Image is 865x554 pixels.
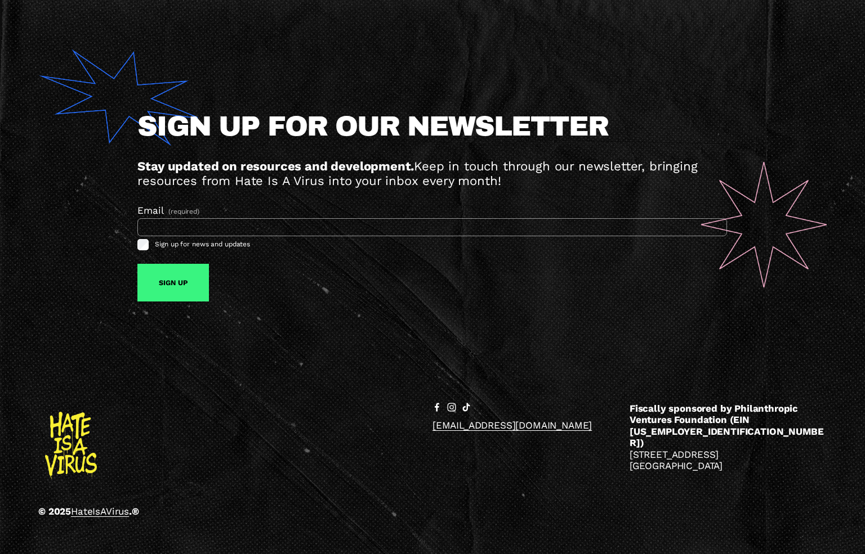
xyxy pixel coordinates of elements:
span: Email [137,205,163,216]
a: HateIsAVirus [71,506,129,517]
h2: SIGN UP FOR OUR NEWSLETTER [137,112,727,141]
a: facebook-unauth [432,403,442,412]
a: instagram-unauth [447,403,456,412]
input: Sign up for news and updates [137,239,149,250]
span: (required) [168,208,199,215]
span: Sign up for news and updates [155,240,250,248]
p: [STREET_ADDRESS] [GEOGRAPHIC_DATA] [630,403,827,471]
a: TikTok [462,403,471,412]
strong: Fiscally sponsored by Philanthropic Ventures Foundation (EIN [US_EMPLOYER_IDENTIFICATION_NUMBER]) [630,403,823,448]
a: [EMAIL_ADDRESS][DOMAIN_NAME] [432,420,592,431]
button: Sign Up [137,264,209,302]
strong: © 2025 [38,506,71,517]
strong: .® [129,506,139,517]
span: Keep in touch through our newsletter, bringing resources from Hate Is A Virus into your inbox eve... [137,159,702,188]
strong: Stay updated on resources and development. [137,159,414,173]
